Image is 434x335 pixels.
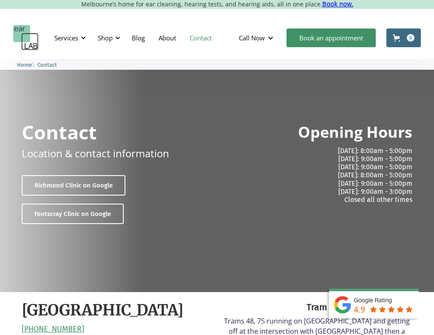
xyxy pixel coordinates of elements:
h2: Opening Hours [298,122,412,142]
span: Contact [37,62,57,68]
a: Richmond Clinic on Google [22,175,125,196]
h1: Contact [22,122,97,142]
div: Shop [98,34,113,42]
div: Call Now [239,34,265,42]
a: home [13,25,39,51]
a: [PHONE_NUMBER] [22,325,84,334]
a: Contact [37,60,57,68]
p: Location & contact information [22,146,169,161]
a: Open cart [386,28,421,47]
div: Call Now [232,25,282,51]
div: Services [54,34,78,42]
div: 0 [407,34,414,42]
div: Services [49,25,88,51]
a: About [152,26,183,50]
li: 〉 [17,60,37,69]
span: Home [17,62,32,68]
div: Shop [93,25,123,51]
a: Home [17,60,32,68]
h2: [GEOGRAPHIC_DATA] [22,301,184,321]
p: [DATE]: 8:00am - 5:00pm [DATE]: 9:00am - 5:00pm [DATE]: 9:00am - 5:00pm [DATE]: 8:00am - 5:00pm [... [222,147,412,204]
a: Contact [183,26,218,50]
div: Tram [221,301,413,314]
a: Blog [125,26,152,50]
a: Footscray Clinic on Google [22,204,124,224]
a: Book an appointment [286,28,376,47]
